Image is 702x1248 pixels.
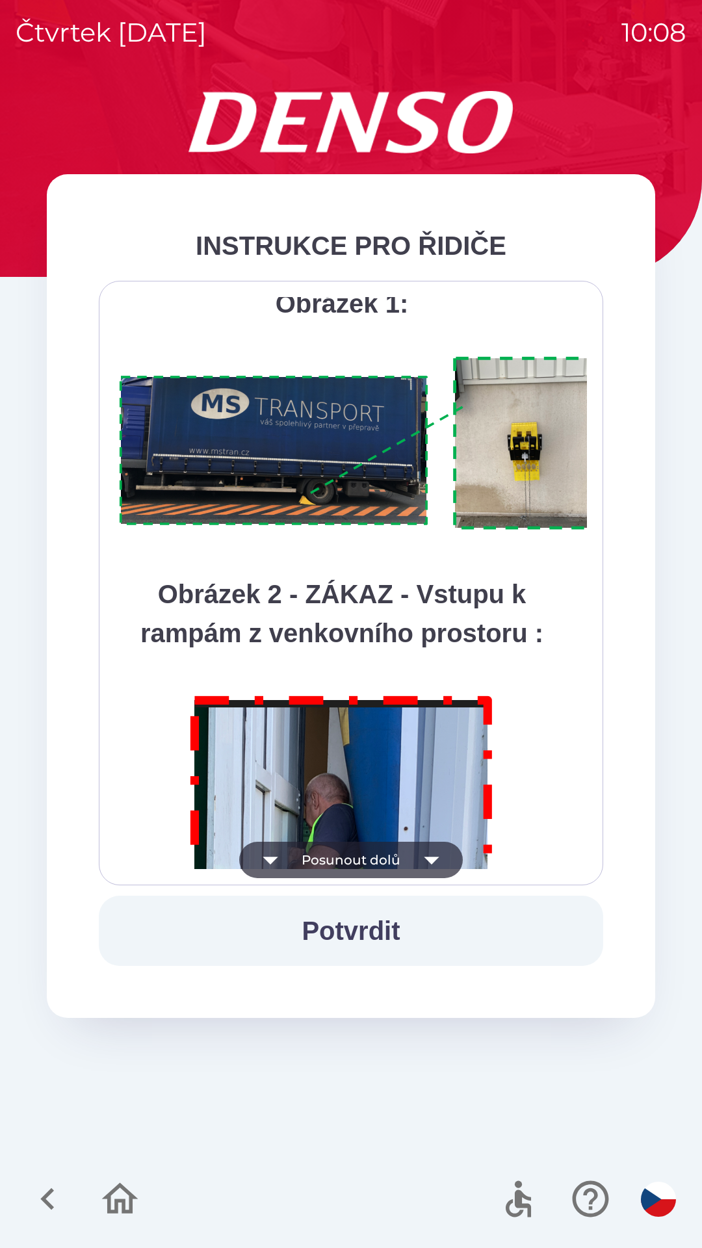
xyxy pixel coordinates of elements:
[115,349,619,538] img: A1ym8hFSA0ukAAAAAElFTkSuQmCC
[621,13,686,52] p: 10:08
[47,91,655,153] img: Logo
[276,289,409,318] strong: Obrázek 1:
[99,896,603,966] button: Potvrdit
[16,13,207,52] p: čtvrtek [DATE]
[175,679,508,1156] img: M8MNayrTL6gAAAABJRU5ErkJggg==
[99,226,603,265] div: INSTRUKCE PRO ŘIDIČE
[641,1182,676,1217] img: cs flag
[140,580,543,647] strong: Obrázek 2 - ZÁKAZ - Vstupu k rampám z venkovního prostoru :
[239,842,463,878] button: Posunout dolů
